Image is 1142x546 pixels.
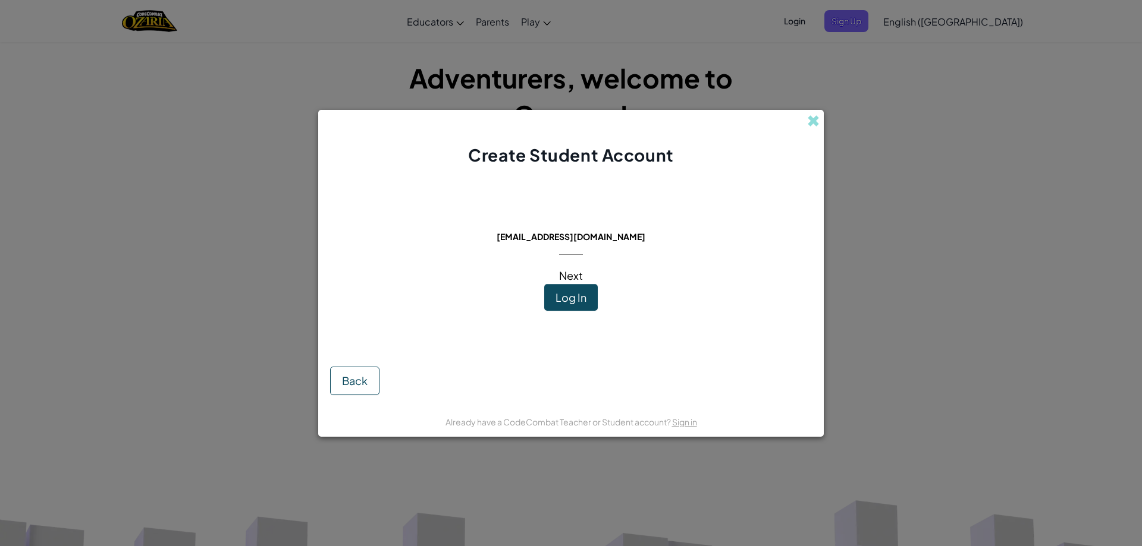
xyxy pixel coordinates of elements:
[559,269,583,282] span: Next
[445,416,672,427] span: Already have a CodeCombat Teacher or Student account?
[497,231,645,242] span: [EMAIL_ADDRESS][DOMAIN_NAME]
[556,291,586,304] span: Log In
[487,214,655,228] span: This email is already in use:
[544,284,598,311] button: Log In
[342,374,368,387] span: Back
[672,416,697,427] a: Sign in
[330,367,379,395] button: Back
[468,144,673,165] span: Create Student Account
